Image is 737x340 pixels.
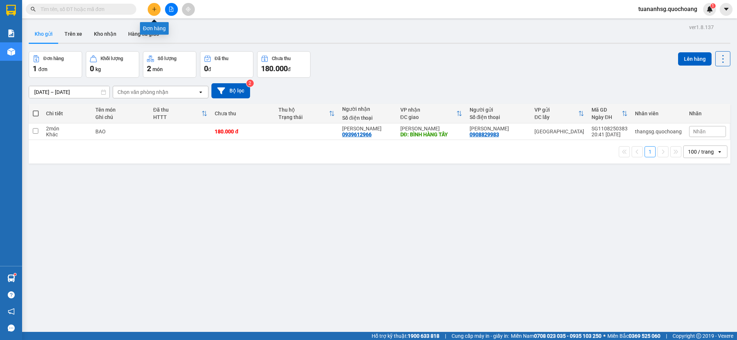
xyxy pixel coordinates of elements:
div: Người gửi [470,107,527,113]
span: Nhãn [693,129,706,134]
button: Chưa thu180.000đ [257,51,310,78]
div: [GEOGRAPHIC_DATA] [6,6,81,23]
span: caret-down [723,6,730,13]
span: Miền Nam [511,332,601,340]
span: file-add [169,7,174,12]
strong: 0369 525 060 [629,333,660,339]
img: icon-new-feature [706,6,713,13]
span: Nhận: [86,6,104,14]
span: Cung cấp máy in - giấy in: [452,332,509,340]
div: 180.000 đ [215,129,271,134]
button: 1 [645,146,656,157]
span: đ [208,66,211,72]
div: Chọn văn phòng nhận [117,88,168,96]
span: search [31,7,36,12]
span: Chưa thu [85,46,112,54]
svg: open [198,89,204,95]
span: 1 [33,64,37,73]
div: Người nhận [342,106,393,112]
span: plus [152,7,157,12]
button: file-add [165,3,178,16]
img: solution-icon [7,29,15,37]
div: ver 1.8.137 [689,23,714,31]
strong: 1900 633 818 [408,333,439,339]
span: 2 [147,64,151,73]
span: | [666,332,667,340]
div: Ghi chú [95,114,146,120]
div: Đơn hàng [43,56,64,61]
span: đơn [38,66,48,72]
sup: 1 [14,273,16,276]
span: question-circle [8,291,15,298]
div: Số lượng [158,56,176,61]
div: Ngày ĐH [592,114,622,120]
div: Tên món [95,107,146,113]
button: Kho gửi [29,25,59,43]
div: 2 món [46,126,88,132]
span: Miền Bắc [607,332,660,340]
button: Số lượng2món [143,51,196,78]
sup: 1 [710,3,716,8]
div: VP gửi [534,107,578,113]
img: warehouse-icon [7,48,15,56]
div: Số điện thoại [470,114,527,120]
input: Select a date range. [29,86,109,98]
span: | [445,332,446,340]
button: caret-down [720,3,733,16]
div: Chưa thu [215,111,271,116]
div: Số điện thoại [342,115,393,121]
div: Trạng thái [278,114,329,120]
div: Nhãn [689,111,726,116]
div: HTTT [153,114,202,120]
span: món [152,66,163,72]
div: Chưa thu [272,56,291,61]
button: plus [148,3,161,16]
div: Thu hộ [278,107,329,113]
div: ĐC lấy [534,114,578,120]
button: aim [182,3,195,16]
div: 0939612966 [342,132,372,137]
div: [PERSON_NAME] [400,126,462,132]
span: copyright [696,333,701,339]
div: LÊ MINH [342,126,393,132]
div: thangsg.quochoang [635,129,682,134]
button: Trên xe [59,25,88,43]
button: Kho nhận [88,25,122,43]
th: Toggle SortBy [397,104,466,123]
sup: 2 [246,80,254,87]
div: DĐ: BÌNH HÀNG TÂY [400,132,462,137]
th: Toggle SortBy [275,104,338,123]
button: Đã thu0đ [200,51,253,78]
th: Toggle SortBy [588,104,631,123]
img: logo-vxr [6,5,16,16]
div: Đã thu [215,56,228,61]
div: Nhân viên [635,111,682,116]
input: Tìm tên, số ĐT hoặc mã đơn [41,5,127,13]
div: Khác [46,132,88,137]
span: 0 [204,64,208,73]
div: Đã thu [153,107,202,113]
div: Mã GD [592,107,622,113]
th: Toggle SortBy [150,104,211,123]
img: warehouse-icon [7,274,15,282]
th: Toggle SortBy [531,104,588,123]
div: 0908829983 [470,132,499,137]
div: [PERSON_NAME] [86,6,145,23]
span: message [8,325,15,332]
span: kg [95,66,101,72]
div: BAO [95,129,146,134]
span: 180.000 [261,64,288,73]
div: Khối lượng [101,56,123,61]
div: BA MÍ [86,23,145,32]
span: notification [8,308,15,315]
span: đ [288,66,291,72]
span: 1 [712,3,714,8]
div: 0919599299 [86,32,145,42]
button: Đơn hàng1đơn [29,51,82,78]
div: ĐC giao [400,114,456,120]
div: TRẦN THANH PHƯƠNG [470,126,527,132]
strong: 0708 023 035 - 0935 103 250 [534,333,601,339]
button: Hàng đã giao [122,25,165,43]
div: 100 / trang [688,148,714,155]
svg: open [717,149,723,155]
